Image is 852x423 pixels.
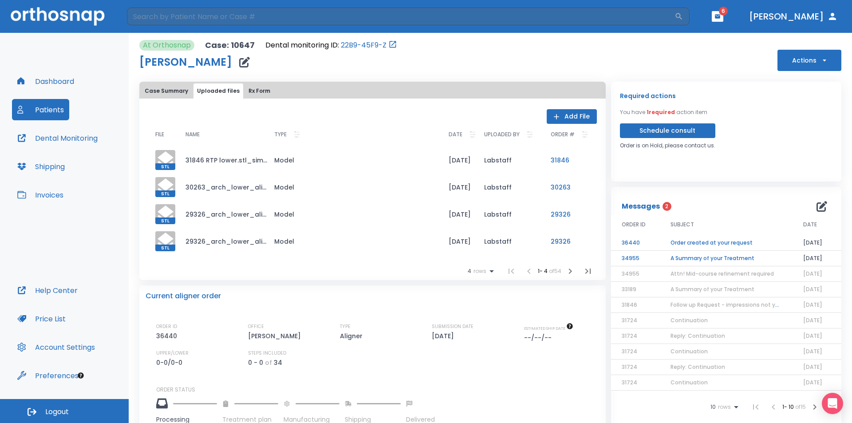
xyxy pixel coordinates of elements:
[671,379,708,386] span: Continuation
[468,268,471,274] span: 4
[620,91,676,101] p: Required actions
[803,285,822,293] span: [DATE]
[146,291,221,301] p: Current aligner order
[11,7,105,25] img: Orthosnap
[719,7,728,16] span: 6
[671,332,725,340] span: Reply: Continuation
[622,301,637,308] span: 31846
[155,217,175,224] span: STL
[178,228,267,255] td: 29326_arch_lower_aligned.stl_simplified.stl
[803,316,822,324] span: [DATE]
[12,71,79,92] button: Dashboard
[442,146,477,174] td: [DATE]
[265,40,339,51] p: Dental monitoring ID:
[477,146,544,174] td: Labstaff
[622,379,637,386] span: 31724
[340,331,366,341] p: Aligner
[544,201,597,228] td: 29326
[524,325,573,331] span: The date will be available after approving treatment plan
[432,331,457,341] p: [DATE]
[671,221,694,229] span: SUBJECT
[622,363,637,371] span: 31724
[622,270,639,277] span: 34955
[622,348,637,355] span: 31724
[663,202,671,211] span: 2
[803,332,822,340] span: [DATE]
[442,174,477,201] td: [DATE]
[248,331,304,341] p: [PERSON_NAME]
[622,201,660,212] p: Messages
[793,235,841,251] td: [DATE]
[178,146,267,174] td: 31846 RTP lower.stl_simplified.stl
[143,40,191,51] p: At Orthosnap
[549,267,561,275] span: of 54
[803,221,817,229] span: DATE
[12,156,70,177] button: Shipping
[547,109,597,124] button: Add File
[671,301,806,308] span: Follow up Request - impressions not yet received
[267,228,442,255] td: Model
[671,316,708,324] span: Continuation
[620,123,715,138] button: Schedule consult
[12,280,83,301] a: Help Center
[156,323,177,331] p: ORDER ID
[12,127,103,149] button: Dental Monitoring
[620,142,715,150] p: Order is on Hold, please contact us.
[12,336,100,358] a: Account Settings
[185,132,200,137] span: NAME
[156,331,180,341] p: 36440
[671,363,725,371] span: Reply: Continuation
[141,83,604,99] div: tabs
[710,404,716,410] span: 10
[745,8,841,24] button: [PERSON_NAME]
[442,201,477,228] td: [DATE]
[777,50,841,71] button: Actions
[12,365,84,386] button: Preferences
[248,349,286,357] p: STEPS INCLUDED
[524,332,555,343] p: --/--/--
[155,132,164,137] span: FILE
[178,201,267,228] td: 29326_arch_lower_aligned.stl_simplified.stl
[716,404,731,410] span: rows
[45,407,69,417] span: Logout
[248,357,263,368] p: 0 - 0
[12,184,69,206] button: Invoices
[660,235,793,251] td: Order created at your request
[245,83,274,99] button: Rx Form
[449,129,462,140] p: DATE
[822,393,843,414] div: Open Intercom Messenger
[265,357,272,368] p: of
[193,83,243,99] button: Uploaded files
[477,201,544,228] td: Labstaff
[77,372,85,380] div: Tooltip anchor
[660,251,793,266] td: A Summary of your Treatment
[551,129,575,140] p: ORDER #
[484,129,520,140] p: UPLOADED BY
[544,174,597,201] td: 30263
[803,348,822,355] span: [DATE]
[803,301,822,308] span: [DATE]
[544,228,597,255] td: 29326
[795,403,806,411] span: of 15
[471,268,486,274] span: rows
[12,308,71,329] a: Price List
[622,332,637,340] span: 31724
[178,174,267,201] td: 30263_arch_lower_aligned.stl_simplified.stl
[274,357,282,368] p: 34
[267,174,442,201] td: Model
[12,99,69,120] a: Patients
[538,267,549,275] span: 1 - 4
[782,403,795,411] span: 1 - 10
[803,363,822,371] span: [DATE]
[265,40,397,51] div: Open patient in dental monitoring portal
[155,245,175,251] span: STL
[622,221,646,229] span: ORDER ID
[141,83,192,99] button: Case Summary
[432,323,473,331] p: SUBMISSION DATE
[156,386,600,394] p: ORDER STATUS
